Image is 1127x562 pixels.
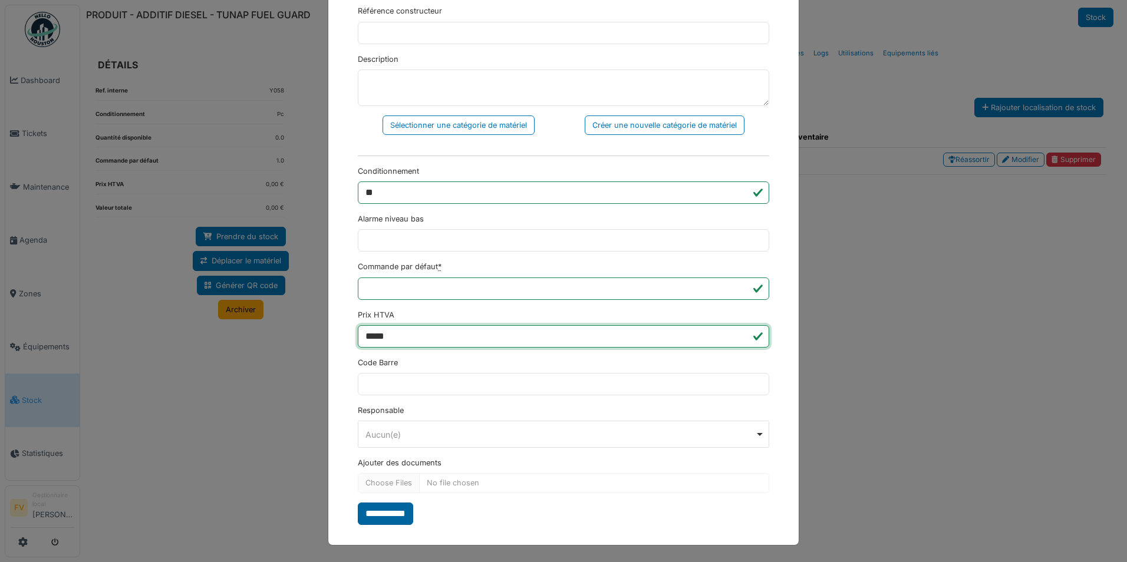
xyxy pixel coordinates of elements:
label: Commande par défaut [358,261,441,272]
label: Conditionnement [358,166,419,177]
div: Sélectionner une catégorie de matériel [383,115,535,135]
label: Référence constructeur [358,5,442,16]
label: Ajouter des documents [358,457,441,468]
label: Description [358,54,398,65]
div: Créer une nouvelle catégorie de matériel [585,115,744,135]
div: Aucun(e) [365,428,755,441]
label: Responsable [358,405,404,416]
label: Alarme niveau bas [358,213,424,224]
label: Code Barre [358,357,398,368]
abbr: Requis [438,262,441,271]
label: Prix HTVA [358,309,394,320]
